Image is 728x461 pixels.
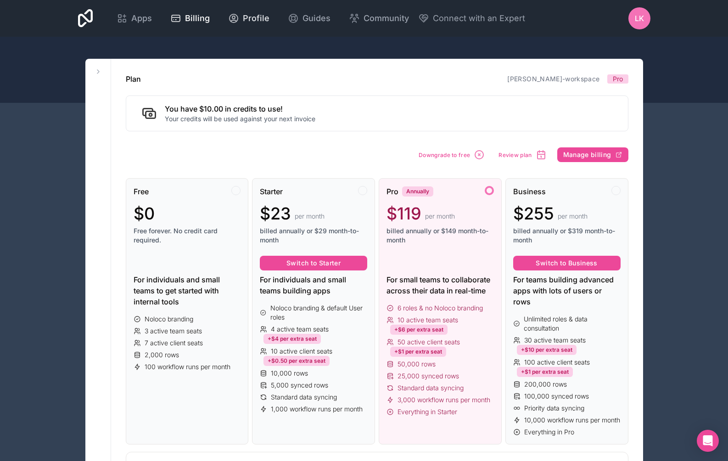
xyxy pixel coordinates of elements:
[390,347,446,357] div: +$1 per extra seat
[398,383,464,393] span: Standard data syncing
[386,274,494,296] div: For small teams to collaborate across their data in real-time
[163,8,217,28] a: Billing
[271,369,308,378] span: 10,000 rows
[398,395,490,405] span: 3,000 workflow runs per month
[271,393,337,402] span: Standard data syncing
[134,204,155,223] span: $0
[260,186,283,197] span: Starter
[260,256,367,270] button: Switch to Starter
[524,336,586,345] span: 30 active team seats
[524,315,620,333] span: Unlimited roles & data consultation
[418,12,525,25] button: Connect with an Expert
[386,204,421,223] span: $119
[386,186,398,197] span: Pro
[270,304,367,322] span: Noloco branding & default User roles
[415,146,488,163] button: Downgrade to free
[498,152,532,158] span: Review plan
[260,226,367,245] span: billed annually or $29 month-to-month
[260,274,367,296] div: For individuals and small teams building apps
[386,226,494,245] span: billed annually or $149 month-to-month
[613,74,623,84] span: Pro
[131,12,152,25] span: Apps
[697,430,719,452] div: Open Intercom Messenger
[507,75,599,83] a: [PERSON_NAME]-workspace
[271,325,329,334] span: 4 active team seats
[398,315,458,325] span: 10 active team seats
[263,356,330,366] div: +$0.50 per extra seat
[513,186,546,197] span: Business
[221,8,277,28] a: Profile
[185,12,210,25] span: Billing
[495,146,549,163] button: Review plan
[563,151,611,159] span: Manage billing
[145,362,230,371] span: 100 workflow runs per month
[134,186,149,197] span: Free
[390,325,448,335] div: +$6 per extra seat
[263,334,321,344] div: +$4 per extra seat
[302,12,330,25] span: Guides
[558,212,588,221] span: per month
[243,12,269,25] span: Profile
[165,114,315,124] p: Your credits will be used against your next invoice
[109,8,159,28] a: Apps
[271,381,328,390] span: 5,000 synced rows
[517,345,577,355] div: +$10 per extra seat
[145,350,179,360] span: 2,000 rows
[295,212,325,221] span: per month
[271,405,363,414] span: 1,000 workflow runs per month
[425,212,455,221] span: per month
[134,274,241,307] div: For individuals and small teams to get started with internal tools
[398,360,436,369] span: 50,000 rows
[524,427,574,437] span: Everything in Pro
[165,103,315,114] h2: You have $10.00 in credits to use!
[342,8,416,28] a: Community
[134,226,241,245] span: Free forever. No credit card required.
[126,73,141,84] h1: Plan
[513,256,621,270] button: Switch to Business
[145,315,193,324] span: Noloco branding
[524,416,620,425] span: 10,000 workflow runs per month
[398,337,460,347] span: 50 active client seats
[402,186,433,197] div: Annually
[524,404,584,413] span: Priority data syncing
[398,371,459,381] span: 25,000 synced rows
[635,13,644,24] span: LK
[517,367,573,377] div: +$1 per extra seat
[557,147,628,162] button: Manage billing
[398,304,483,313] span: 6 roles & no Noloco branding
[419,152,470,158] span: Downgrade to free
[145,326,202,336] span: 3 active team seats
[513,204,554,223] span: $255
[260,204,291,223] span: $23
[398,407,457,416] span: Everything in Starter
[280,8,338,28] a: Guides
[524,392,589,401] span: 100,000 synced rows
[364,12,409,25] span: Community
[433,12,525,25] span: Connect with an Expert
[145,338,203,348] span: 7 active client seats
[271,347,332,356] span: 10 active client seats
[513,274,621,307] div: For teams building advanced apps with lots of users or rows
[524,358,590,367] span: 100 active client seats
[524,380,567,389] span: 200,000 rows
[513,226,621,245] span: billed annually or $319 month-to-month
